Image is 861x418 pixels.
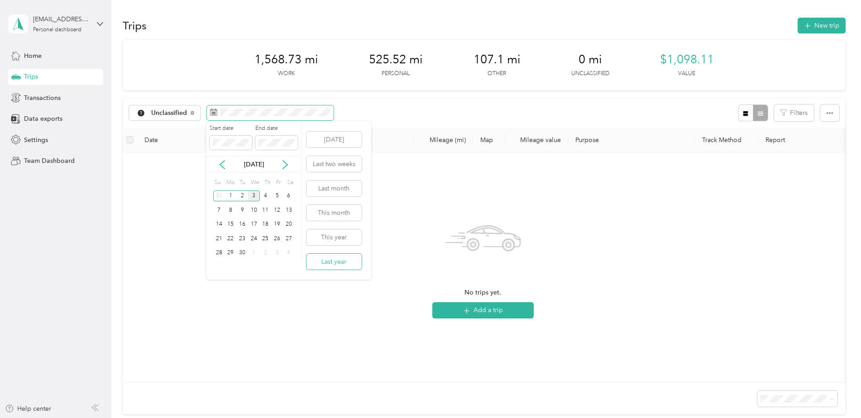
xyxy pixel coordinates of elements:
[33,27,81,33] div: Personal dashboard
[236,233,248,244] div: 23
[432,302,534,318] button: Add a trip
[369,52,423,67] span: 525.52 mi
[283,219,295,230] div: 20
[225,204,236,216] div: 8
[24,135,48,145] span: Settings
[474,52,521,67] span: 107.1 mi
[306,132,362,147] button: [DATE]
[255,124,298,133] label: End date
[271,219,283,230] div: 19
[678,70,695,78] p: Value
[774,104,814,121] button: Filters
[306,156,362,172] button: Last two weeks
[248,190,260,202] div: 3
[24,72,38,81] span: Trips
[571,70,609,78] p: Unclassified
[236,204,248,216] div: 9
[225,219,236,230] div: 15
[306,254,362,270] button: Last year
[213,219,225,230] div: 14
[213,204,225,216] div: 7
[225,247,236,259] div: 29
[413,128,473,152] th: Mileage (mi)
[238,176,246,189] div: Tu
[695,128,758,152] th: Track Method
[213,176,222,189] div: Su
[306,180,362,196] button: Last month
[225,190,236,202] div: 1
[263,176,271,189] div: Th
[283,233,295,244] div: 27
[274,176,283,189] div: Fr
[24,156,75,166] span: Team Dashboard
[225,233,236,244] div: 22
[151,110,187,116] span: Unclassified
[137,128,205,152] th: Date
[236,190,248,202] div: 2
[271,204,283,216] div: 12
[260,219,272,230] div: 18
[283,247,295,259] div: 4
[236,247,248,259] div: 30
[306,229,362,245] button: This year
[271,233,283,244] div: 26
[24,51,42,61] span: Home
[283,204,295,216] div: 13
[260,190,272,202] div: 4
[488,70,506,78] p: Other
[248,219,260,230] div: 17
[248,204,260,216] div: 10
[210,124,252,133] label: Start date
[24,114,62,123] span: Data exports
[278,70,295,78] p: Work
[798,18,846,33] button: New trip
[33,14,90,24] div: [EMAIL_ADDRESS][DOMAIN_NAME]
[758,128,841,152] th: Report
[213,190,225,202] div: 31
[213,233,225,244] div: 21
[271,247,283,259] div: 3
[306,205,362,221] button: This month
[260,233,272,244] div: 25
[283,190,295,202] div: 6
[382,70,410,78] p: Personal
[213,247,225,259] div: 28
[271,190,283,202] div: 5
[225,176,235,189] div: Mo
[660,52,714,67] span: $1,098.11
[248,247,260,259] div: 1
[810,367,861,418] iframe: Everlance-gr Chat Button Frame
[260,247,272,259] div: 2
[464,288,501,298] span: No trips yet.
[248,233,260,244] div: 24
[579,52,602,67] span: 0 mi
[123,21,147,30] h1: Trips
[24,93,61,103] span: Transactions
[205,128,413,152] th: Locations
[235,160,273,169] p: [DATE]
[286,176,295,189] div: Sa
[249,176,260,189] div: We
[5,404,51,413] button: Help center
[260,204,272,216] div: 11
[568,128,695,152] th: Purpose
[505,128,568,152] th: Mileage value
[473,128,505,152] th: Map
[254,52,318,67] span: 1,568.73 mi
[236,219,248,230] div: 16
